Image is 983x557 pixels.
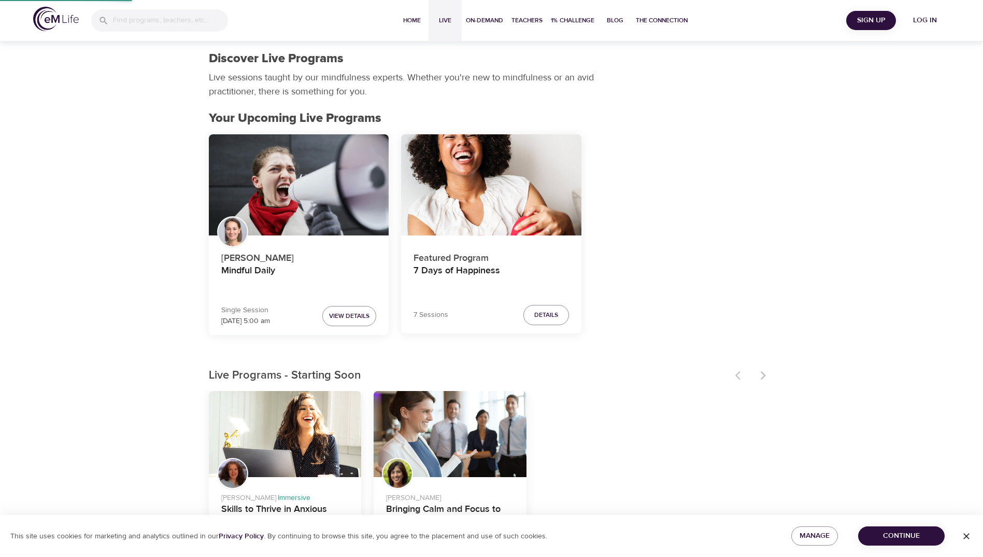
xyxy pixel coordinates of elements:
button: Details [523,305,569,325]
button: Skills to Thrive in Anxious Times [209,391,362,477]
span: Home [400,15,424,26]
button: Continue [858,526,945,546]
h4: Skills to Thrive in Anxious Times [221,504,349,528]
a: Privacy Policy [219,532,264,541]
h1: Discover Live Programs [209,51,344,66]
button: Mindful Daily [209,134,389,236]
span: Log in [904,14,946,27]
span: Continue [866,530,936,542]
h4: Bringing Calm and Focus to Overwhelming Situations [386,504,514,528]
span: View Details [329,311,369,322]
h2: Your Upcoming Live Programs [209,111,775,126]
span: Live [433,15,458,26]
span: Immersive [278,493,310,503]
span: Teachers [511,15,543,26]
button: Sign Up [846,11,896,30]
p: [PERSON_NAME] [386,489,514,504]
span: On-Demand [466,15,503,26]
p: Live Programs - Starting Soon [209,367,729,384]
h4: Mindful Daily [221,265,377,290]
span: The Connection [636,15,688,26]
p: [PERSON_NAME] · [221,489,349,504]
input: Find programs, teachers, etc... [113,9,228,32]
span: Details [534,310,558,321]
span: 1% Challenge [551,15,594,26]
button: View Details [322,306,376,326]
p: 7 Sessions [414,310,448,321]
button: 7 Days of Happiness [401,134,581,236]
span: Manage [800,530,830,542]
button: Manage [791,526,838,546]
p: [DATE] 5:00 am [221,316,270,327]
span: Sign Up [850,14,892,27]
p: Single Session [221,305,270,316]
p: Featured Program [414,247,569,265]
span: Blog [603,15,628,26]
button: Bringing Calm and Focus to Overwhelming Situations [374,391,526,477]
p: Live sessions taught by our mindfulness experts. Whether you're new to mindfulness or an avid pra... [209,71,597,99]
button: Log in [900,11,950,30]
h4: 7 Days of Happiness [414,265,569,290]
img: logo [33,7,79,31]
p: [PERSON_NAME] [221,247,377,265]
